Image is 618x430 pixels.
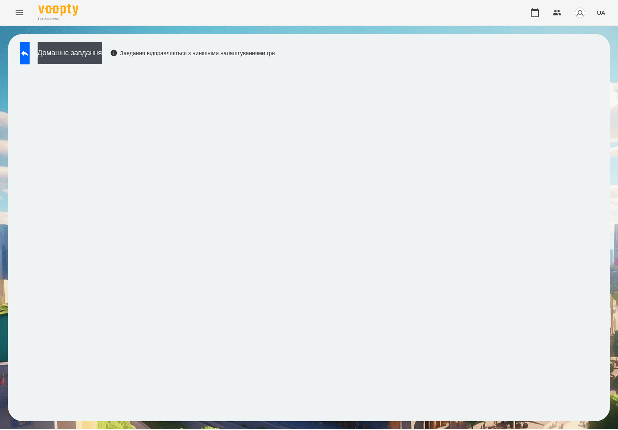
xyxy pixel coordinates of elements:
img: Voopty Logo [38,4,78,16]
span: For Business [38,16,78,22]
img: avatar_s.png [574,7,586,18]
span: UA [597,8,605,17]
div: Завдання відправляється з нинішніми налаштуваннями гри [110,49,275,57]
button: Домашнє завдання [38,42,102,64]
button: UA [594,5,608,20]
button: Menu [10,3,29,22]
